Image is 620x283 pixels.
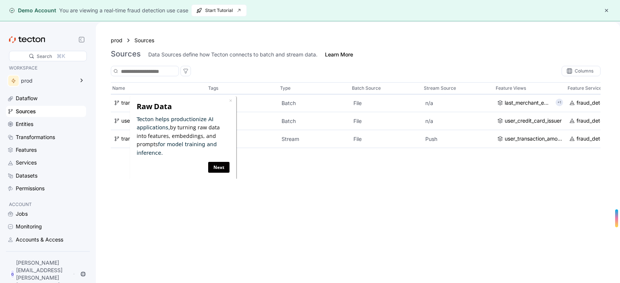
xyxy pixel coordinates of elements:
[210,135,276,143] div: -
[353,135,419,143] p: File
[16,120,33,128] div: Entities
[497,135,563,143] a: user_transaction_amount_totals
[282,117,347,125] p: Batch
[111,49,141,58] h3: Sources
[57,52,65,60] div: ⌘K
[8,45,88,59] span: for model training and inference.
[100,1,103,8] a: ×
[16,236,63,244] div: Accounts & Access
[353,117,419,125] p: File
[208,84,218,92] p: Tags
[6,144,86,156] a: Features
[505,117,562,125] div: user_credit_card_issuer
[79,66,101,77] a: Next
[16,222,42,231] div: Monitoring
[112,84,125,92] p: Name
[280,84,291,92] p: Type
[6,132,86,143] a: Transformations
[557,99,561,107] p: +1
[37,53,52,60] div: Search
[210,117,276,125] div: -
[8,6,101,15] h3: Raw Data
[425,99,491,107] p: n/a
[121,117,134,125] div: users
[100,0,103,9] div: Close tooltip
[16,94,37,102] div: Dataflow
[6,183,86,194] a: Permissions
[16,172,37,180] div: Datasets
[6,208,86,219] a: Jobs
[114,135,204,143] a: transactions_stream
[16,210,28,218] div: Jobs
[568,84,604,92] p: Feature Services
[575,69,593,73] div: Columns
[210,99,276,107] div: -
[496,84,526,92] p: Feature Views
[111,36,122,44] a: prod
[121,99,168,107] div: transactions_batch
[6,157,86,168] a: Services
[6,234,86,245] a: Accounts & Access
[425,135,491,143] p: Push
[424,84,456,92] p: Stream Source
[6,170,86,181] a: Datasets
[16,133,55,141] div: Transformations
[16,107,36,116] div: Sources
[6,106,86,117] a: Sources
[9,7,56,14] div: Demo Account
[562,66,601,76] div: Columns
[59,6,188,15] div: You are viewing a real-time fraud detection use case
[8,19,101,61] p: by turning raw data into features, embeddings, and prompts
[9,51,87,61] div: Search⌘K
[6,221,86,232] a: Monitoring
[121,135,170,143] div: transactions_stream
[191,4,247,16] button: Start Tutorial
[16,146,37,154] div: Features
[497,99,553,107] a: last_merchant_embedding
[9,64,83,72] p: WORKSPACE
[148,51,317,58] div: Data Sources define how Tecton connects to batch and stream data.
[196,5,242,16] span: Start Tutorial
[497,117,563,125] a: user_credit_card_issuer
[282,135,347,143] p: Stream
[353,99,419,107] p: File
[10,270,15,279] div: G
[352,84,381,92] p: Batch Source
[505,99,553,107] div: last_merchant_embedding
[16,159,37,167] div: Services
[6,119,86,130] a: Entities
[325,51,353,58] a: Learn More
[505,135,563,143] div: user_transaction_amount_totals
[6,93,86,104] a: Dataflow
[21,78,74,83] div: prod
[9,201,83,208] p: ACCOUNT
[114,99,204,107] a: transactions_batch
[282,99,347,107] p: Batch
[425,117,491,125] p: n/a
[16,184,45,193] div: Permissions
[8,20,85,34] span: Tecton helps productionize AI applications,
[134,36,161,44] a: Sources
[114,117,204,125] a: users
